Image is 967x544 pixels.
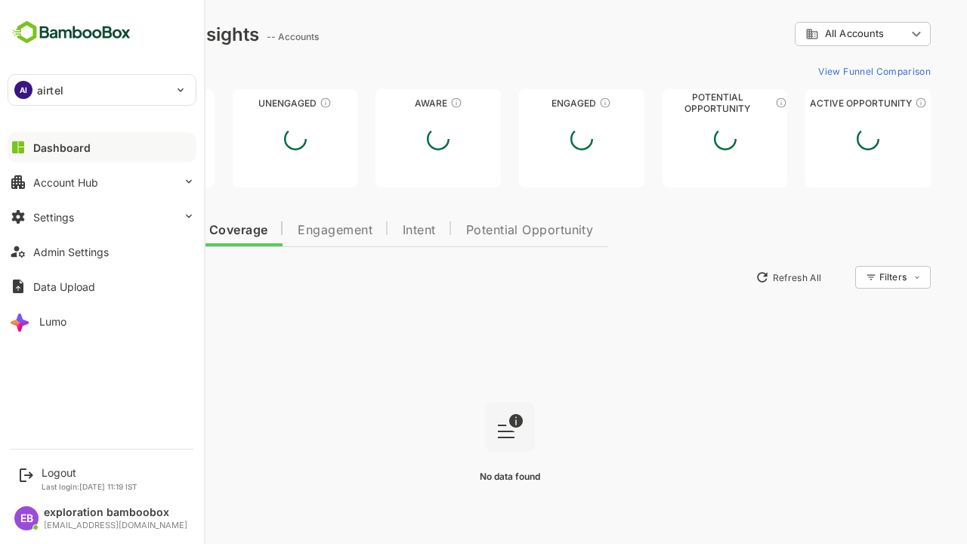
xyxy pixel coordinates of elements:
button: New Insights [36,264,147,291]
div: Active Opportunity [752,97,878,109]
div: AI [14,81,32,99]
div: All Accounts [742,20,878,49]
div: Dashboard [33,141,91,154]
div: Potential Opportunity [610,97,735,109]
div: AIairtel [8,75,196,105]
img: BambooboxFullLogoMark.5f36c76dfaba33ec1ec1367b70bb1252.svg [8,18,135,47]
div: These accounts are MQAs and can be passed on to Inside Sales [722,97,734,109]
div: Filters [825,264,878,291]
div: Engaged [466,97,592,109]
span: Data Quality and Coverage [51,224,215,236]
ag: -- Accounts [214,31,270,42]
button: Dashboard [8,132,196,162]
div: Aware [323,97,448,109]
div: These accounts have open opportunities which might be at any of the Sales Stages [862,97,874,109]
span: Engagement [245,224,320,236]
button: Lumo [8,306,196,336]
div: These accounts are warm, further nurturing would qualify them to MQAs [546,97,558,109]
span: No data found [427,471,487,482]
div: [EMAIL_ADDRESS][DOMAIN_NAME] [44,521,187,530]
div: All Accounts [752,27,854,41]
button: View Funnel Comparison [759,59,878,83]
div: Settings [33,211,74,224]
div: Logout [42,466,137,479]
span: All Accounts [772,28,831,39]
div: Data Upload [33,280,95,293]
div: Dashboard Insights [36,23,206,45]
div: Account Hub [33,176,98,189]
div: Filters [826,271,854,283]
button: Settings [8,202,196,232]
div: Lumo [39,315,66,328]
button: Data Upload [8,271,196,301]
button: Admin Settings [8,236,196,267]
div: exploration bamboobox [44,506,187,519]
span: Intent [350,224,383,236]
div: EB [14,506,39,530]
p: airtel [37,82,63,98]
div: Unreached [36,97,162,109]
div: These accounts have not been engaged with for a defined time period [123,97,135,109]
span: Potential Opportunity [413,224,541,236]
button: Refresh All [696,265,775,289]
div: Unengaged [180,97,305,109]
div: These accounts have not shown enough engagement and need nurturing [267,97,279,109]
div: These accounts have just entered the buying cycle and need further nurturing [397,97,409,109]
p: Last login: [DATE] 11:19 IST [42,482,137,491]
button: Account Hub [8,167,196,197]
div: Admin Settings [33,246,109,258]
